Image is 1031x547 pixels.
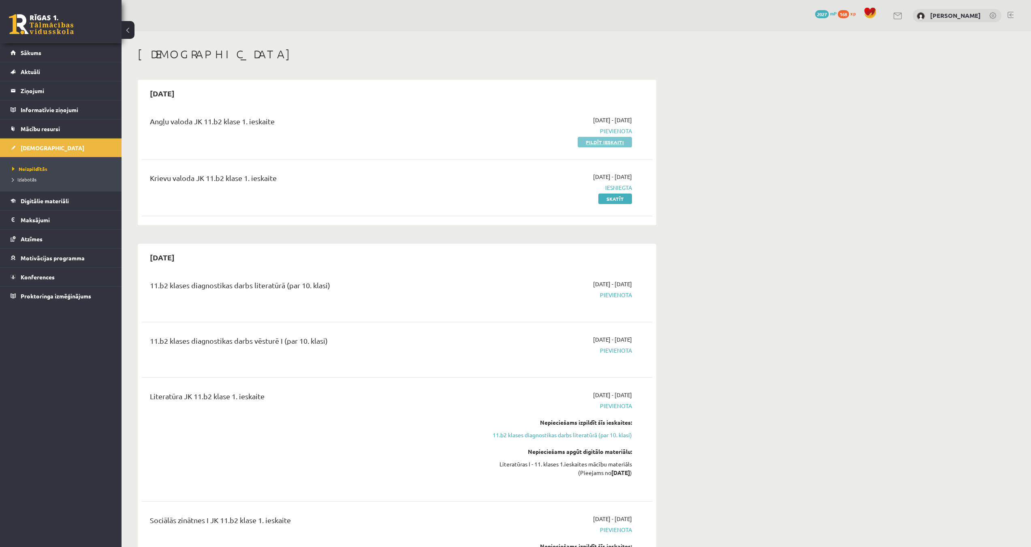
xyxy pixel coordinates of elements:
a: Skatīt [598,194,632,204]
a: 11.b2 klases diagnostikas darbs literatūrā (par 10. klasi) [479,431,632,439]
a: Pildīt ieskaiti [578,137,632,147]
strong: [DATE] [611,469,630,476]
a: Neizpildītās [12,165,113,172]
span: Pievienota [479,291,632,299]
span: [DATE] - [DATE] [593,515,632,523]
div: 11.b2 klases diagnostikas darbs vēsturē I (par 10. klasi) [150,335,467,350]
a: Atzīmes [11,230,111,248]
span: Izlabotās [12,176,36,183]
a: Konferences [11,268,111,286]
div: Literatūras I - 11. klases 1.ieskaites mācību materiāls (Pieejams no ) [479,460,632,477]
div: Sociālās zinātnes I JK 11.b2 klase 1. ieskaite [150,515,467,530]
h1: [DEMOGRAPHIC_DATA] [138,47,656,61]
span: Atzīmes [21,235,43,243]
a: [PERSON_NAME] [930,11,981,19]
span: Sākums [21,49,41,56]
a: Aktuāli [11,62,111,81]
div: Krievu valoda JK 11.b2 klase 1. ieskaite [150,172,467,187]
span: 168 [838,10,849,18]
span: Motivācijas programma [21,254,85,262]
a: Izlabotās [12,176,113,183]
a: Ziņojumi [11,81,111,100]
span: Aktuāli [21,68,40,75]
span: xp [850,10,856,17]
a: [DEMOGRAPHIC_DATA] [11,138,111,157]
h2: [DATE] [142,84,183,103]
a: Proktoringa izmēģinājums [11,287,111,305]
span: [DATE] - [DATE] [593,116,632,124]
div: Nepieciešams apgūt digitālo materiālu: [479,447,632,456]
span: Neizpildītās [12,166,47,172]
legend: Informatīvie ziņojumi [21,100,111,119]
span: Digitālie materiāli [21,197,69,204]
a: 168 xp [838,10,860,17]
div: 11.b2 klases diagnostikas darbs literatūrā (par 10. klasi) [150,280,467,295]
div: Nepieciešams izpildīt šīs ieskaites: [479,418,632,427]
span: mP [830,10,837,17]
a: Mācību resursi [11,119,111,138]
a: 2027 mP [815,10,837,17]
a: Digitālie materiāli [11,192,111,210]
span: [DEMOGRAPHIC_DATA] [21,144,84,151]
div: Literatūra JK 11.b2 klase 1. ieskaite [150,391,467,406]
h2: [DATE] [142,248,183,267]
span: [DATE] - [DATE] [593,391,632,399]
a: Sākums [11,43,111,62]
span: Proktoringa izmēģinājums [21,292,91,300]
span: Pievienota [479,526,632,534]
span: Iesniegta [479,183,632,192]
a: Motivācijas programma [11,249,111,267]
span: Konferences [21,273,55,281]
img: Adrians Leščinskis [917,12,925,20]
a: Maksājumi [11,211,111,229]
div: Angļu valoda JK 11.b2 klase 1. ieskaite [150,116,467,131]
a: Rīgas 1. Tālmācības vidusskola [9,14,74,34]
span: Pievienota [479,346,632,355]
span: Pievienota [479,127,632,135]
span: [DATE] - [DATE] [593,172,632,181]
legend: Ziņojumi [21,81,111,100]
span: 2027 [815,10,829,18]
span: [DATE] - [DATE] [593,335,632,344]
span: [DATE] - [DATE] [593,280,632,288]
span: Pievienota [479,402,632,410]
legend: Maksājumi [21,211,111,229]
span: Mācību resursi [21,125,60,132]
a: Informatīvie ziņojumi [11,100,111,119]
